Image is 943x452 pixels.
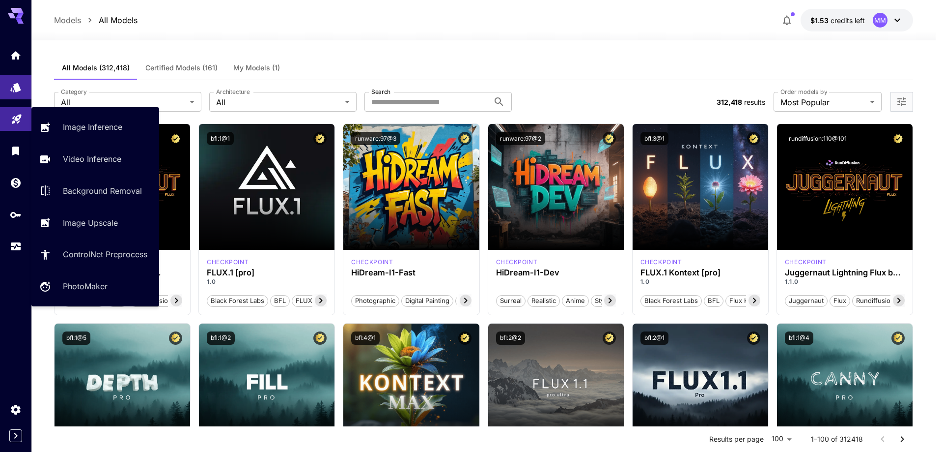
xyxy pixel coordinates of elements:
button: Certified Model – Vetted for best performance and includes a commercial license. [313,331,327,345]
a: PhotoMaker [31,274,159,299]
div: HiDream Dev [496,258,538,267]
span: BFL [704,296,723,306]
a: Video Inference [31,147,159,171]
span: Stylized [591,296,622,306]
span: All [61,96,186,108]
span: Surreal [497,296,525,306]
span: Certified Models (161) [145,63,218,72]
button: Expand sidebar [9,429,22,442]
h3: HiDream-I1-Dev [496,268,616,277]
span: All [216,96,341,108]
span: Flux Kontext [726,296,771,306]
label: Order models by [780,88,827,96]
span: Photographic [352,296,399,306]
label: Architecture [216,88,250,96]
button: Open more filters [896,96,908,108]
div: FLUX.1 D [785,258,827,267]
span: credits left [831,16,865,25]
div: $1.52925 [810,15,865,26]
button: bfl:1@1 [207,132,234,145]
span: My Models (1) [233,63,280,72]
div: Library [10,145,22,157]
nav: breadcrumb [54,14,138,26]
div: 100 [768,432,795,446]
label: Category [61,88,87,96]
label: Search [371,88,390,96]
span: flux [830,296,850,306]
span: Cinematic [456,296,493,306]
span: results [744,98,765,106]
div: HiDream Fast [351,258,393,267]
p: checkpoint [207,258,249,267]
span: Realistic [528,296,559,306]
button: Certified Model – Vetted for best performance and includes a commercial license. [458,132,471,145]
p: 1–100 of 312418 [811,434,863,444]
div: fluxpro [207,258,249,267]
div: FLUX.1 Kontext [pro] [640,258,682,267]
button: bfl:2@2 [496,331,525,345]
span: $1.53 [810,16,831,25]
a: Image Upscale [31,211,159,235]
button: runware:97@3 [351,132,400,145]
button: $1.52925 [801,9,913,31]
button: Certified Model – Vetted for best performance and includes a commercial license. [891,331,905,345]
p: Image Inference [63,121,122,133]
div: Wallet [10,177,22,189]
div: Models [10,78,22,90]
button: runware:97@2 [496,132,545,145]
p: Video Inference [63,153,121,165]
p: checkpoint [785,258,827,267]
p: ControlNet Preprocess [63,248,147,260]
button: bfl:3@1 [640,132,668,145]
div: Playground [11,110,23,122]
p: 1.0 [640,277,760,286]
button: Certified Model – Vetted for best performance and includes a commercial license. [169,132,182,145]
p: Results per page [709,434,764,444]
span: juggernaut [785,296,827,306]
button: Certified Model – Vetted for best performance and includes a commercial license. [747,331,760,345]
button: bfl:1@5 [62,331,90,345]
a: ControlNet Preprocess [31,242,159,267]
span: All Models (312,418) [62,63,130,72]
button: Certified Model – Vetted for best performance and includes a commercial license. [313,132,327,145]
p: checkpoint [496,258,538,267]
iframe: Chat Widget [894,405,943,452]
h3: FLUX.1 [pro] [207,268,327,277]
div: Home [10,49,22,61]
p: Models [54,14,81,26]
span: Digital Painting [402,296,453,306]
span: Anime [562,296,588,306]
div: API Keys [10,209,22,221]
button: bfl:2@1 [640,331,668,345]
span: Black Forest Labs [207,296,268,306]
button: Certified Model – Vetted for best performance and includes a commercial license. [891,132,905,145]
button: Certified Model – Vetted for best performance and includes a commercial license. [747,132,760,145]
button: rundiffusion:110@101 [785,132,851,145]
h3: Juggernaut Lightning Flux by RunDiffusion [785,268,905,277]
p: 1.1.0 [785,277,905,286]
button: Go to next page [892,429,912,449]
div: MM [873,13,888,28]
p: checkpoint [640,258,682,267]
span: Most Popular [780,96,866,108]
button: bfl:1@2 [207,331,235,345]
p: checkpoint [351,258,393,267]
button: bfl:1@4 [785,331,813,345]
a: Background Removal [31,179,159,203]
button: Certified Model – Vetted for best performance and includes a commercial license. [603,331,616,345]
p: 1.0 [207,277,327,286]
button: Certified Model – Vetted for best performance and includes a commercial license. [169,331,182,345]
span: Black Forest Labs [641,296,701,306]
p: All Models [99,14,138,26]
p: Image Upscale [63,217,118,229]
h3: FLUX.1 Kontext [pro] [640,268,760,277]
h3: HiDream-I1-Fast [351,268,471,277]
div: Виджет чата [894,405,943,452]
p: Background Removal [63,185,142,197]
